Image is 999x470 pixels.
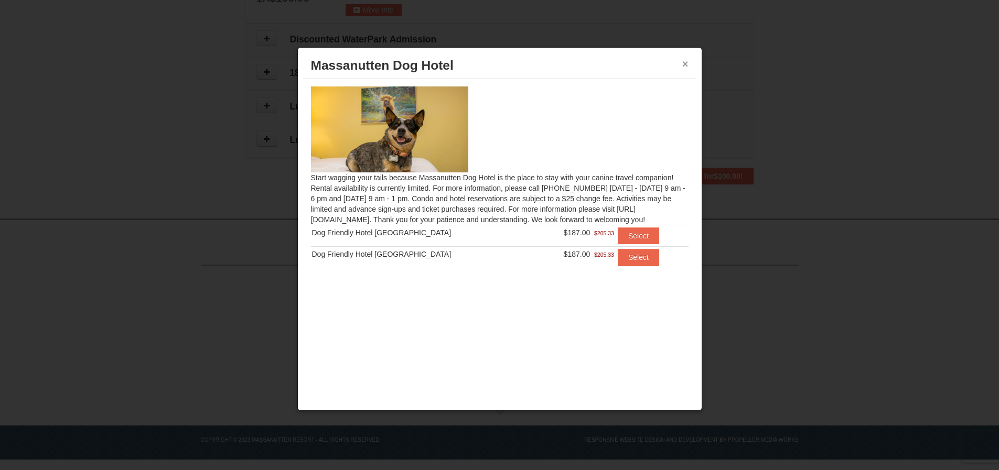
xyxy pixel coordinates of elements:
[312,249,532,259] div: Dog Friendly Hotel [GEOGRAPHIC_DATA]
[303,79,696,287] div: Start wagging your tails because Massanutten Dog Hotel is the place to stay with your canine trav...
[618,249,659,266] button: Select
[618,227,659,244] button: Select
[594,228,614,238] span: $205.33
[682,59,689,69] button: ×
[312,227,532,238] div: Dog Friendly Hotel [GEOGRAPHIC_DATA]
[311,58,454,72] span: Massanutten Dog Hotel
[594,249,614,260] span: $205.33
[564,250,590,258] span: $187.00
[311,86,468,172] img: 27428181-5-81c892a3.jpg
[564,228,590,237] span: $187.00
